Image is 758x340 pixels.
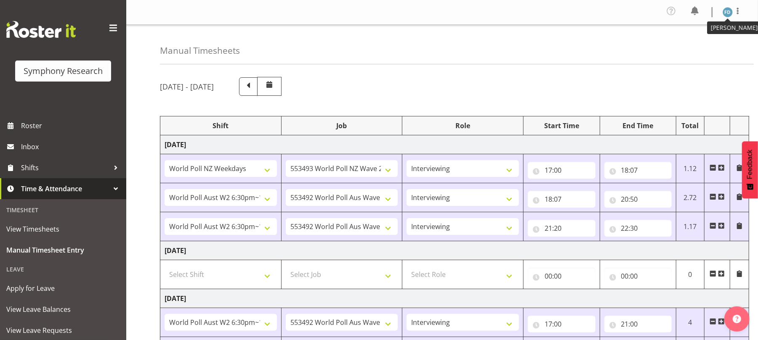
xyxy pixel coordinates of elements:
span: Roster [21,119,122,132]
span: Feedback [746,150,754,179]
span: View Leave Balances [6,303,120,316]
input: Click to select... [528,220,596,237]
h4: Manual Timesheets [160,46,240,55]
input: Click to select... [528,162,596,179]
div: Start Time [528,121,596,131]
td: 1.17 [676,212,705,241]
div: Total [681,121,700,131]
img: Rosterit website logo [6,21,76,38]
td: [DATE] [160,241,749,260]
a: Manual Timesheet Entry [2,240,124,261]
input: Click to select... [604,162,672,179]
input: Click to select... [604,220,672,237]
td: [DATE] [160,135,749,154]
input: Click to select... [528,268,596,285]
div: Role [407,121,519,131]
td: 1.12 [676,154,705,183]
div: Symphony Research [24,65,103,77]
a: View Timesheets [2,219,124,240]
div: Shift [165,121,277,131]
h5: [DATE] - [DATE] [160,82,214,91]
td: [DATE] [160,289,749,308]
span: Shifts [21,161,109,174]
button: Feedback - Show survey [742,141,758,198]
span: Apply for Leave [6,282,120,295]
input: Click to select... [528,316,596,332]
input: Click to select... [528,191,596,208]
span: Inbox [21,140,122,153]
img: help-xxl-2.png [733,315,741,323]
span: Time & Attendance [21,182,109,195]
input: Click to select... [604,268,672,285]
div: End Time [604,121,672,131]
td: 4 [676,308,705,337]
img: foziah-dean1868.jpg [723,7,733,17]
div: Timesheet [2,201,124,219]
a: Apply for Leave [2,278,124,299]
input: Click to select... [604,316,672,332]
a: View Leave Balances [2,299,124,320]
td: 2.72 [676,183,705,212]
div: Job [286,121,398,131]
span: View Timesheets [6,223,120,235]
span: View Leave Requests [6,324,120,337]
div: Leave [2,261,124,278]
td: 0 [676,260,705,289]
span: Manual Timesheet Entry [6,244,120,256]
input: Click to select... [604,191,672,208]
